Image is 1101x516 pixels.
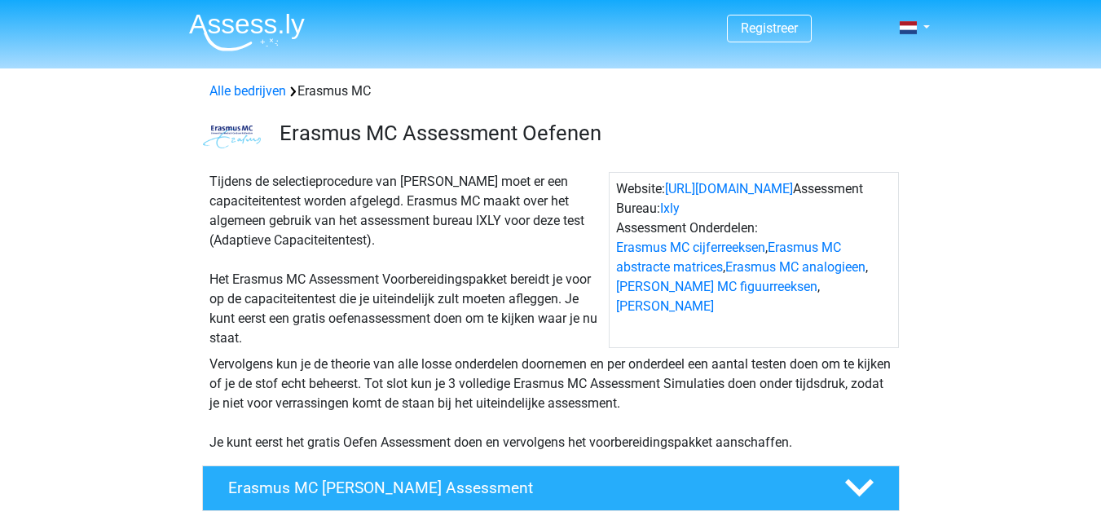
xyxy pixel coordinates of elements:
h4: Erasmus MC [PERSON_NAME] Assessment [228,479,818,497]
a: Erasmus MC analogieen [725,259,865,275]
a: [URL][DOMAIN_NAME] [665,181,793,196]
a: [PERSON_NAME] [616,298,714,314]
a: Erasmus MC abstracte matrices [616,240,841,275]
a: Ixly [660,201,680,216]
a: Erasmus MC [PERSON_NAME] Assessment [196,465,906,511]
div: Website: Assessment Bureau: Assessment Onderdelen: , , , , [609,172,899,348]
a: Alle bedrijven [209,83,286,99]
a: Erasmus MC cijferreeksen [616,240,765,255]
div: Vervolgens kun je de theorie van alle losse onderdelen doornemen en per onderdeel een aantal test... [203,355,899,452]
div: Erasmus MC [203,82,899,101]
a: Registreer [741,20,798,36]
img: Assessly [189,13,305,51]
a: [PERSON_NAME] MC figuurreeksen [616,279,817,294]
h3: Erasmus MC Assessment Oefenen [280,121,887,146]
div: Tijdens de selectieprocedure van [PERSON_NAME] moet er een capaciteitentest worden afgelegd. Eras... [203,172,609,348]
